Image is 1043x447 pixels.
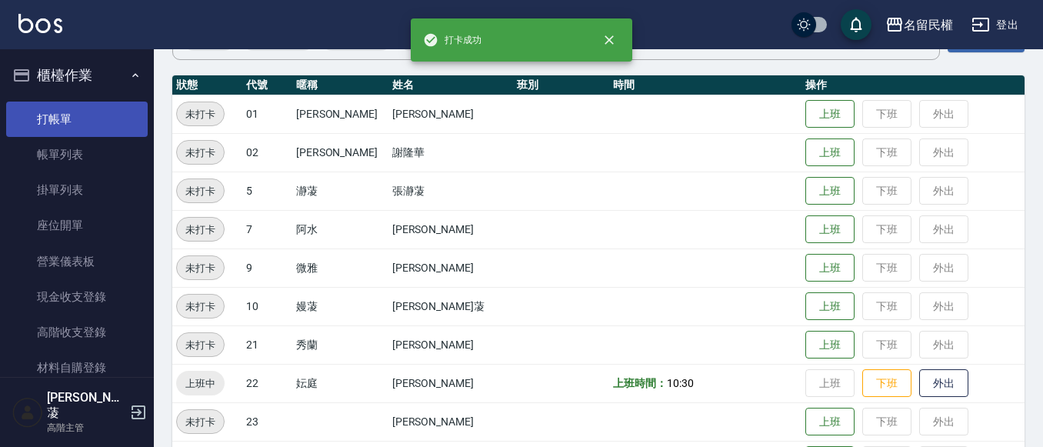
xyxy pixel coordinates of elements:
span: 打卡成功 [423,32,482,48]
td: [PERSON_NAME] [388,402,514,441]
td: 23 [242,402,292,441]
a: 打帳單 [6,102,148,137]
button: 外出 [919,369,968,398]
button: 上班 [805,408,855,436]
span: 10:30 [667,377,694,389]
button: 櫃檯作業 [6,55,148,95]
td: 9 [242,249,292,287]
button: 上班 [805,177,855,205]
td: 10 [242,287,292,325]
th: 操作 [801,75,1025,95]
td: 微雅 [292,249,388,287]
th: 時間 [609,75,801,95]
span: 未打卡 [177,337,224,353]
button: 名留民權 [879,9,959,41]
button: 上班 [805,215,855,244]
div: 名留民權 [904,15,953,35]
button: close [592,23,626,57]
th: 姓名 [388,75,514,95]
td: [PERSON_NAME] [292,133,388,172]
td: 謝隆華 [388,133,514,172]
td: 張瀞蓤 [388,172,514,210]
a: 帳單列表 [6,137,148,172]
button: 上班 [805,254,855,282]
button: 上班 [805,138,855,167]
span: 未打卡 [177,183,224,199]
td: 5 [242,172,292,210]
td: 秀蘭 [292,325,388,364]
td: [PERSON_NAME] [388,325,514,364]
th: 班別 [513,75,609,95]
button: 上班 [805,331,855,359]
button: 下班 [862,369,911,398]
th: 狀態 [172,75,242,95]
td: 7 [242,210,292,249]
a: 材料自購登錄 [6,350,148,385]
span: 未打卡 [177,145,224,161]
a: 座位開單 [6,208,148,243]
img: Logo [18,14,62,33]
td: 21 [242,325,292,364]
a: 高階收支登錄 [6,315,148,350]
button: save [841,9,871,40]
th: 代號 [242,75,292,95]
td: [PERSON_NAME] [292,95,388,133]
span: 未打卡 [177,414,224,430]
button: 上班 [805,292,855,321]
span: 未打卡 [177,106,224,122]
td: [PERSON_NAME] [388,95,514,133]
td: 01 [242,95,292,133]
button: 上班 [805,100,855,128]
span: 未打卡 [177,222,224,238]
a: 掛單列表 [6,172,148,208]
a: 現金收支登錄 [6,279,148,315]
td: 阿水 [292,210,388,249]
td: [PERSON_NAME]蓤 [388,287,514,325]
span: 未打卡 [177,299,224,315]
td: [PERSON_NAME] [388,249,514,287]
h5: [PERSON_NAME]蓤 [47,390,125,421]
td: 22 [242,364,292,402]
td: [PERSON_NAME] [388,364,514,402]
p: 高階主管 [47,421,125,435]
td: 嫚蓤 [292,287,388,325]
td: 瀞蓤 [292,172,388,210]
a: 營業儀表板 [6,244,148,279]
th: 暱稱 [292,75,388,95]
img: Person [12,397,43,428]
span: 未打卡 [177,260,224,276]
button: 登出 [965,11,1025,39]
td: [PERSON_NAME] [388,210,514,249]
td: 02 [242,133,292,172]
b: 上班時間： [613,377,667,389]
td: 妘庭 [292,364,388,402]
span: 上班中 [176,375,225,392]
